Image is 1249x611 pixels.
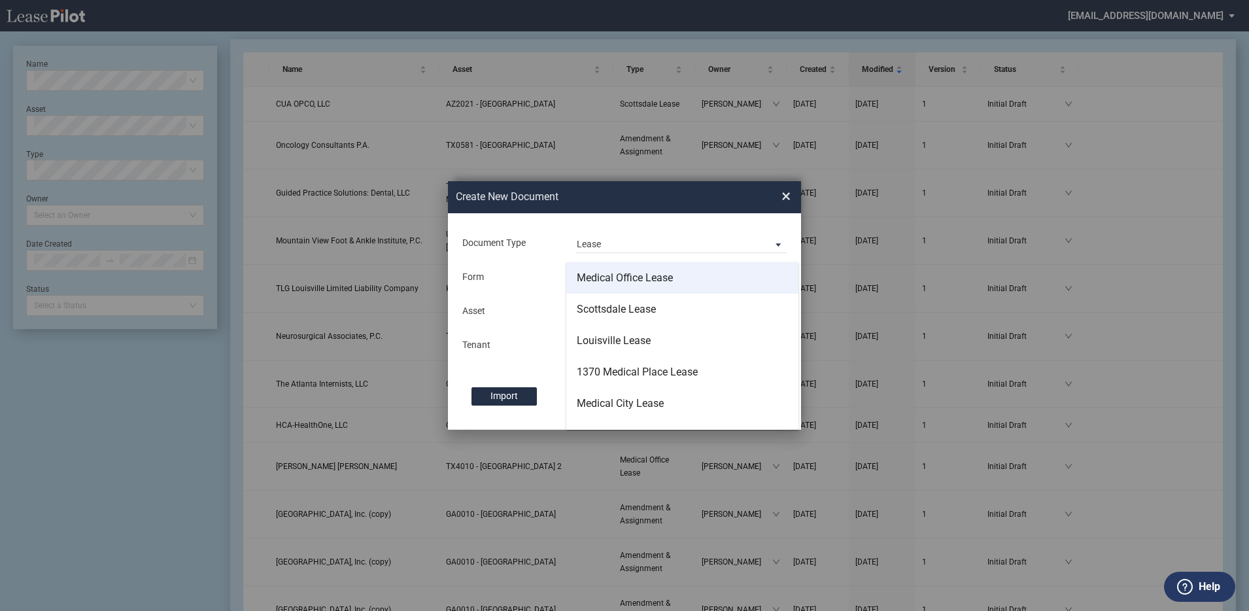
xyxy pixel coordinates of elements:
label: Help [1199,578,1220,595]
div: HCA Lease [577,428,627,442]
div: Medical City Lease [577,396,664,411]
div: Louisville Lease [577,334,651,348]
div: Scottsdale Lease [577,302,656,317]
div: 1370 Medical Place Lease [577,365,698,379]
div: Medical Office Lease [577,271,673,285]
